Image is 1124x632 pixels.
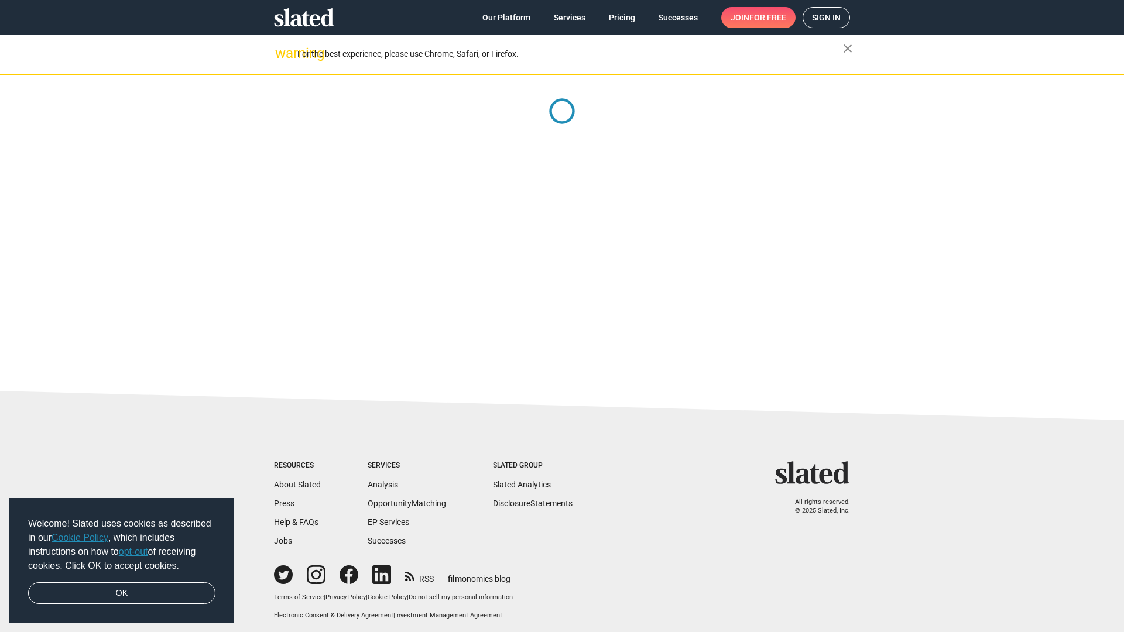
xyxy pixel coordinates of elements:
[393,612,395,619] span: |
[274,612,393,619] a: Electronic Consent & Delivery Agreement
[493,480,551,489] a: Slated Analytics
[368,461,446,470] div: Services
[554,7,585,28] span: Services
[274,499,294,508] a: Press
[368,517,409,527] a: EP Services
[297,46,843,62] div: For the best experience, please use Chrome, Safari, or Firefox.
[395,612,502,619] a: Investment Management Agreement
[407,593,409,601] span: |
[609,7,635,28] span: Pricing
[599,7,645,28] a: Pricing
[812,8,841,28] span: Sign in
[274,517,318,527] a: Help & FAQs
[274,536,292,545] a: Jobs
[803,7,850,28] a: Sign in
[9,498,234,623] div: cookieconsent
[28,517,215,573] span: Welcome! Slated uses cookies as described in our , which includes instructions on how to of recei...
[783,498,850,515] p: All rights reserved. © 2025 Slated, Inc.
[659,7,698,28] span: Successes
[493,461,573,470] div: Slated Group
[731,7,786,28] span: Join
[274,593,324,601] a: Terms of Service
[28,582,215,604] a: dismiss cookie message
[448,574,462,583] span: film
[409,593,513,602] button: Do not sell my personal information
[448,564,510,585] a: filmonomics blog
[544,7,595,28] a: Services
[366,593,368,601] span: |
[368,593,407,601] a: Cookie Policy
[119,547,148,557] a: opt-out
[324,593,325,601] span: |
[325,593,366,601] a: Privacy Policy
[473,7,540,28] a: Our Platform
[368,480,398,489] a: Analysis
[368,499,446,508] a: OpportunityMatching
[274,461,321,470] div: Resources
[52,533,108,542] a: Cookie Policy
[368,536,406,545] a: Successes
[482,7,530,28] span: Our Platform
[274,480,321,489] a: About Slated
[721,7,796,28] a: Joinfor free
[275,46,289,60] mat-icon: warning
[405,566,434,585] a: RSS
[493,499,573,508] a: DisclosureStatements
[749,7,786,28] span: for free
[841,42,855,56] mat-icon: close
[649,7,707,28] a: Successes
